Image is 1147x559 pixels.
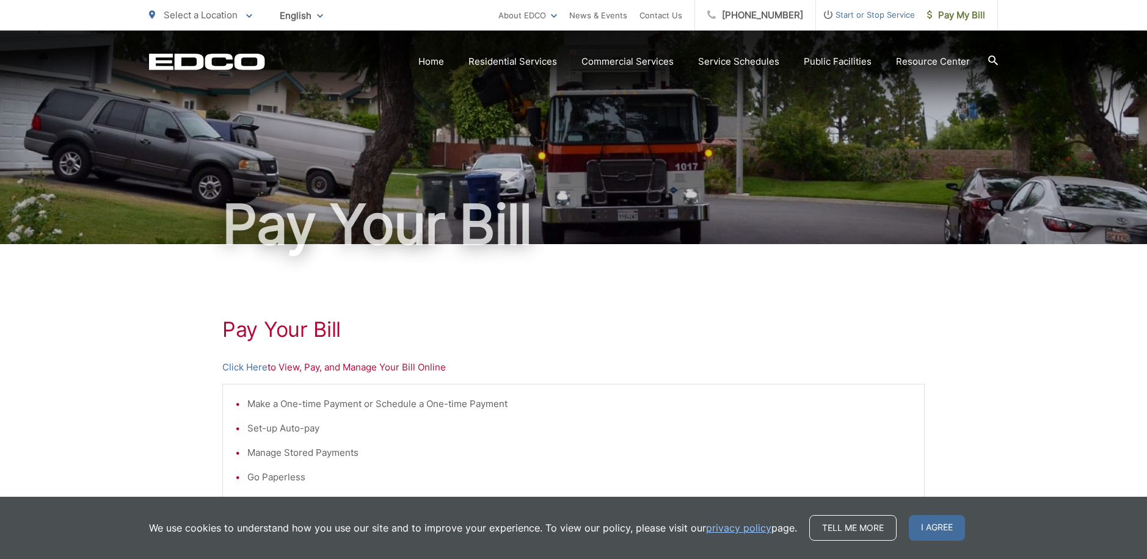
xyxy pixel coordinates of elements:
[418,54,444,69] a: Home
[581,54,674,69] a: Commercial Services
[149,521,797,535] p: We use cookies to understand how you use our site and to improve your experience. To view our pol...
[222,360,268,375] a: Click Here
[247,494,912,509] li: View Payment and Billing History
[927,8,985,23] span: Pay My Bill
[247,397,912,411] li: Make a One-time Payment or Schedule a One-time Payment
[498,8,557,23] a: About EDCO
[809,515,897,541] a: Tell me more
[909,515,965,541] span: I agree
[271,5,332,26] span: English
[247,445,912,460] li: Manage Stored Payments
[164,9,238,21] span: Select a Location
[222,360,925,375] p: to View, Pay, and Manage Your Bill Online
[804,54,872,69] a: Public Facilities
[896,54,970,69] a: Resource Center
[149,194,998,255] h1: Pay Your Bill
[698,54,779,69] a: Service Schedules
[222,317,925,342] h1: Pay Your Bill
[639,8,682,23] a: Contact Us
[247,421,912,436] li: Set-up Auto-pay
[569,8,627,23] a: News & Events
[149,53,265,70] a: EDCD logo. Return to the homepage.
[706,521,771,535] a: privacy policy
[247,470,912,485] li: Go Paperless
[468,54,557,69] a: Residential Services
